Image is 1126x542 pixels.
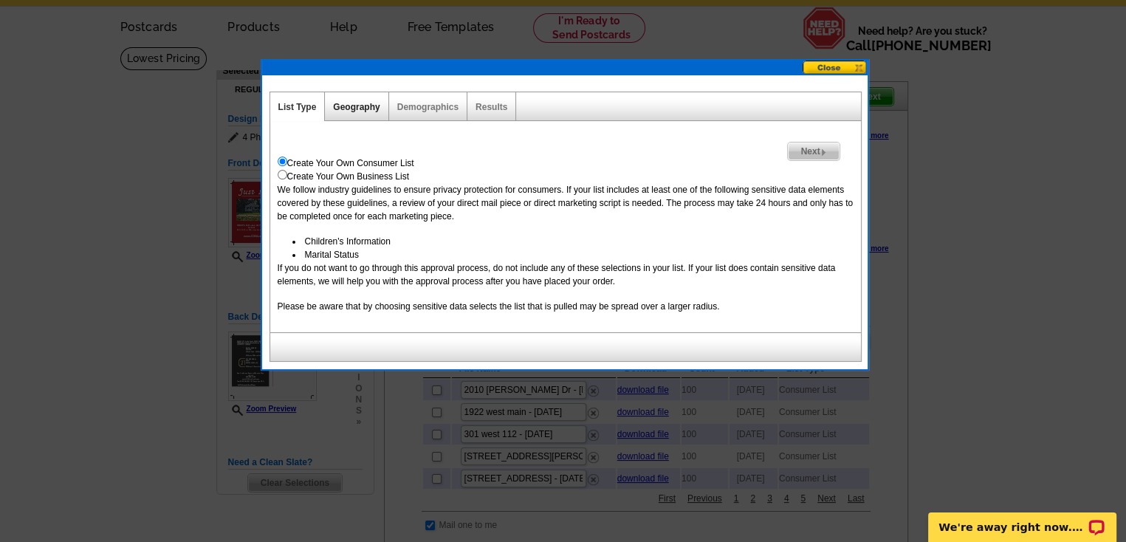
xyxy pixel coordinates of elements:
[476,102,507,112] a: Results
[278,300,854,313] p: Please be aware that by choosing sensitive data selects the list that is pulled may be spread ove...
[820,149,827,156] img: button-next-arrow-gray.png
[278,183,854,223] p: We follow industry guidelines to ensure privacy protection for consumers. If your list includes a...
[278,157,854,170] div: Create Your Own Consumer List
[397,102,459,112] a: Demographics
[788,143,839,160] span: Next
[278,102,317,112] a: List Type
[278,170,854,183] div: Create Your Own Business List
[292,235,854,248] li: Children's Information
[787,142,840,161] a: Next
[333,102,380,112] a: Geography
[919,495,1126,542] iframe: LiveChat chat widget
[292,248,854,261] li: Marital Status
[278,261,854,288] p: If you do not want to go through this approval process, do not include any of these selections in...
